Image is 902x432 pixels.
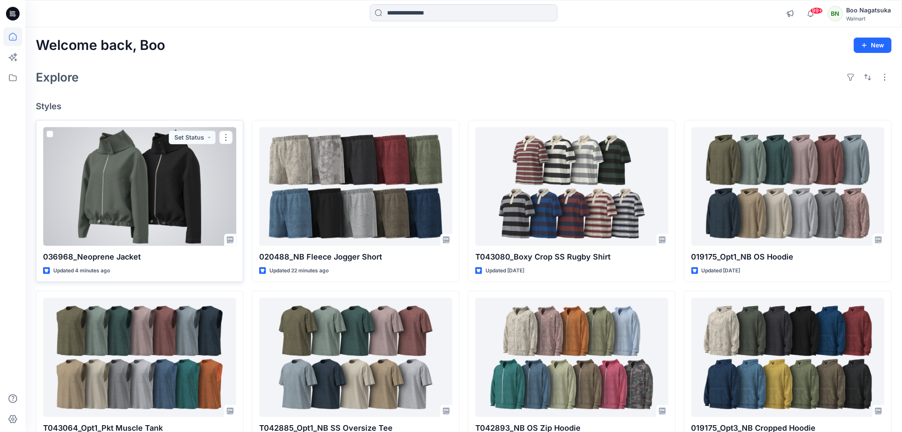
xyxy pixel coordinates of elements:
a: T043080_Boxy Crop SS Rugby Shirt [475,127,668,246]
a: T043064_Opt1_Pkt Muscle Tank [43,298,236,417]
div: BN [828,6,843,21]
span: 99+ [810,7,823,14]
a: 019175_Opt1_NB OS Hoodie [691,127,885,246]
a: 019175_Opt3_NB Cropped Hoodie [691,298,885,417]
p: Updated [DATE] [486,266,524,275]
p: Updated [DATE] [702,266,740,275]
p: Updated 4 minutes ago [53,266,110,275]
p: 020488_NB Fleece Jogger Short [259,251,452,263]
p: 019175_Opt1_NB OS Hoodie [691,251,885,263]
a: T042885_Opt1_NB SS Oversize Tee [259,298,452,417]
h4: Styles [36,101,892,111]
a: 036968_Neoprene Jacket [43,127,236,246]
a: 020488_NB Fleece Jogger Short [259,127,452,246]
button: New [854,38,892,53]
p: T043080_Boxy Crop SS Rugby Shirt [475,251,668,263]
h2: Welcome back, Boo [36,38,165,53]
h2: Explore [36,70,79,84]
p: Updated 22 minutes ago [269,266,329,275]
div: Walmart [847,15,891,22]
a: T042893_NB OS Zip Hoodie [475,298,668,417]
p: 036968_Neoprene Jacket [43,251,236,263]
div: Boo Nagatsuka [847,5,891,15]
